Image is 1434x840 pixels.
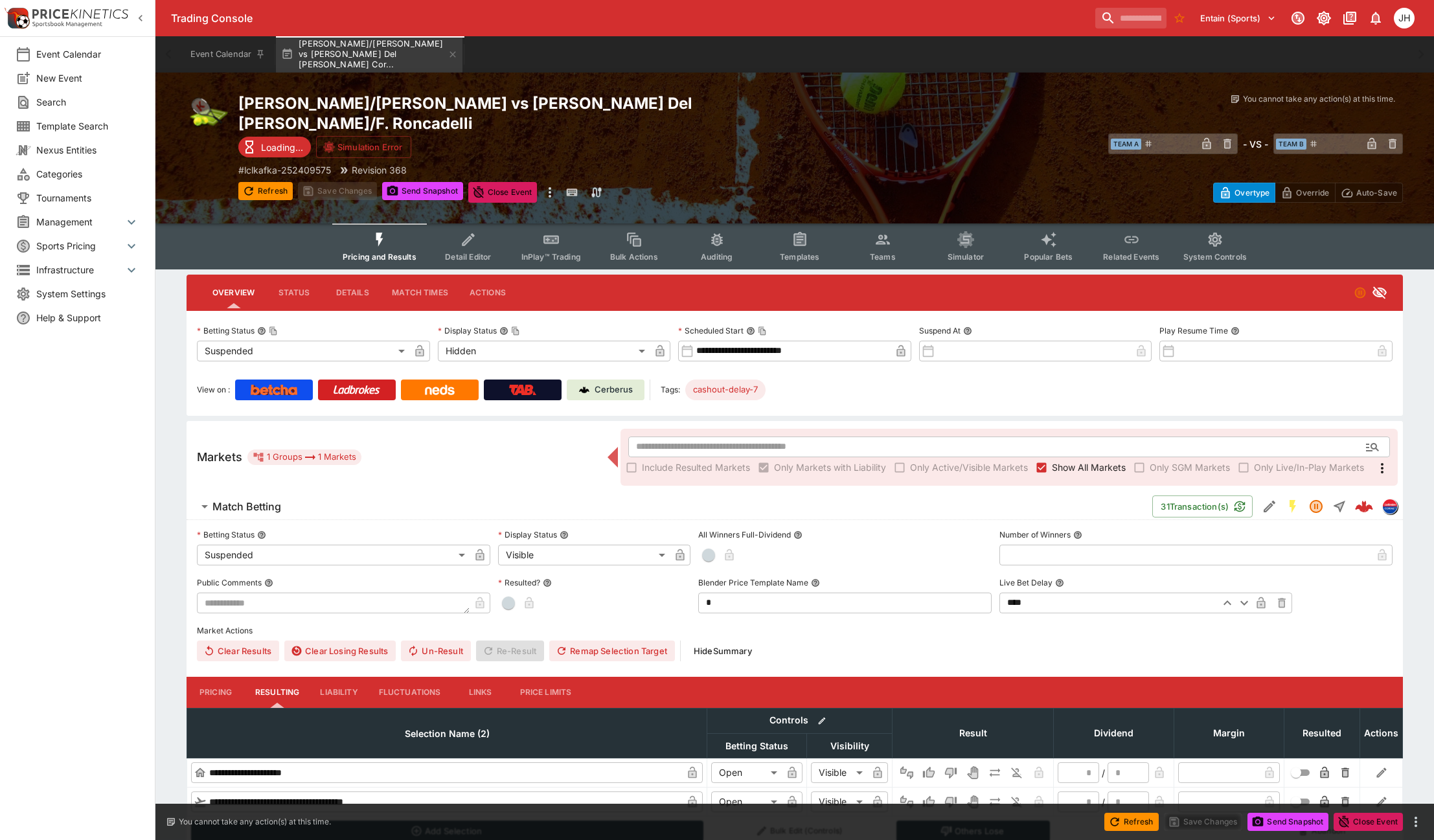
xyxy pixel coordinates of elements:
[36,239,124,253] span: Sports Pricing
[1247,813,1328,831] button: Send Snapshot
[511,326,520,335] button: Copy To Clipboard
[451,677,510,708] button: Links
[476,641,544,661] span: Re-Result
[1024,252,1073,262] span: Popular Bets
[197,380,230,400] label: View on :
[1095,8,1167,28] input: search
[1213,183,1403,203] div: Start From
[893,708,1054,758] th: Result
[276,36,462,73] button: [PERSON_NAME]/[PERSON_NAME] vs [PERSON_NAME] Del [PERSON_NAME] Cor...
[1169,8,1190,28] button: No Bookmarks
[811,791,867,812] div: Visible
[36,263,124,277] span: Infrastructure
[352,163,407,177] p: Revision 368
[579,385,589,395] img: Cerberus
[197,449,242,464] h5: Markets
[1258,495,1281,518] button: Edit Detail
[685,383,766,396] span: cashout-delay-7
[1281,495,1304,518] button: SGM Enabled
[1356,186,1397,199] p: Auto-Save
[1360,708,1403,758] th: Actions
[1231,326,1240,335] button: Play Resume Time
[962,791,983,812] button: Void
[521,252,581,262] span: InPlay™ Trading
[257,326,266,335] button: Betting StatusCopy To Clipboard
[1183,252,1247,262] span: System Controls
[1152,495,1253,517] button: 31Transaction(s)
[811,762,867,783] div: Visible
[1355,497,1373,516] div: 3eb6a9cd-3b84-4c1f-9219-ff449d8e14f2
[1275,183,1335,203] button: Override
[1213,183,1275,203] button: Overtype
[984,762,1005,783] button: Push
[197,325,255,336] p: Betting Status
[1150,460,1230,474] span: Only SGM Markets
[567,380,644,400] a: Cerberus
[187,494,1152,519] button: Match Betting
[32,21,102,27] img: Sportsbook Management
[238,182,293,200] button: Refresh
[1390,4,1418,32] button: Jordan Hughes
[251,385,297,395] img: Betcha
[1103,252,1159,262] span: Related Events
[468,182,538,203] button: Close Event
[1235,186,1269,199] p: Overtype
[1276,139,1306,150] span: Team B
[36,191,139,205] span: Tournaments
[1174,708,1284,758] th: Margin
[197,545,470,565] div: Suspended
[746,326,755,335] button: Scheduled StartCopy To Clipboard
[36,167,139,181] span: Categories
[238,93,821,133] h2: Copy To Clipboard
[36,119,139,133] span: Template Search
[698,577,808,588] p: Blender Price Template Name
[316,136,411,158] button: Simulation Error
[940,791,961,812] button: Lose
[253,449,356,465] div: 1 Groups 1 Markets
[542,182,558,203] button: more
[1364,6,1387,30] button: Notifications
[701,252,733,262] span: Auditing
[333,385,380,395] img: Ladbrokes
[202,277,265,308] button: Overview
[919,325,961,336] p: Suspend At
[948,252,984,262] span: Simulator
[4,5,30,31] img: PriceKinetics Logo
[1408,814,1424,830] button: more
[265,277,323,308] button: Status
[445,252,491,262] span: Detail Editor
[774,460,886,474] span: Only Markets with Liability
[197,577,262,588] p: Public Comments
[187,93,228,135] img: tennis.png
[1334,813,1403,831] button: Close Event
[197,341,409,361] div: Suspended
[498,577,540,588] p: Resulted?
[918,762,939,783] button: Win
[510,677,582,708] button: Price Limits
[1355,497,1373,516] img: logo-cerberus--red.svg
[1254,460,1364,474] span: Only Live/In-Play Markets
[685,380,766,400] div: Betting Target: cerberus
[595,383,633,396] p: Cerberus
[1374,460,1390,476] svg: More
[686,641,760,661] button: HideSummary
[1354,286,1367,299] svg: Suspended
[549,641,675,661] button: Remap Selection Target
[425,385,454,395] img: Neds
[1102,795,1105,809] div: /
[678,325,744,336] p: Scheduled Start
[963,326,972,335] button: Suspend At
[1243,93,1395,105] p: You cannot take any action(s) at this time.
[343,252,416,262] span: Pricing and Results
[36,47,139,61] span: Event Calendar
[793,530,802,539] button: All Winners Full-Dividend
[401,641,470,661] button: Un-Result
[36,71,139,85] span: New Event
[560,530,569,539] button: Display Status
[698,529,791,540] p: All Winners Full-Dividend
[780,252,819,262] span: Templates
[870,252,896,262] span: Teams
[1286,6,1310,30] button: Connected to PK
[498,545,670,565] div: Visible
